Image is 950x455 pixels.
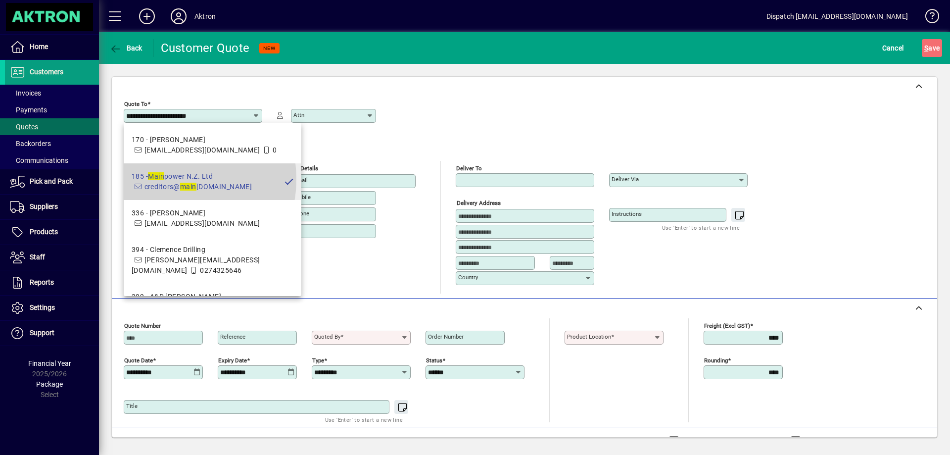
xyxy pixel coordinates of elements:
button: Cancel [880,39,906,57]
span: Cancel [882,40,904,56]
a: Staff [5,245,99,270]
span: Suppliers [30,202,58,210]
a: Communications [5,152,99,169]
mat-label: Status [426,356,442,363]
span: Products [30,228,58,236]
mat-label: Reference [220,333,245,340]
mat-label: Quoted by [314,333,340,340]
span: Communications [10,156,68,164]
a: Settings [5,296,99,320]
a: Knowledge Base [918,2,938,34]
button: Product [865,432,915,450]
a: Products [5,220,99,245]
mat-label: Order number [428,333,464,340]
button: Back [107,39,145,57]
span: Payments [10,106,47,114]
a: Invoices [5,85,99,101]
span: Quotes [10,123,38,131]
a: Payments [5,101,99,118]
mat-label: Mobile [293,194,311,201]
mat-label: Rounding [704,356,728,363]
mat-label: Title [126,403,138,409]
a: Suppliers [5,195,99,219]
mat-label: Attn [293,111,304,118]
span: Home [30,43,48,51]
span: Settings [30,303,55,311]
button: Copy to Delivery address [249,157,265,173]
span: Back [109,44,142,52]
a: Home [5,35,99,59]
mat-label: Quote number [124,322,161,329]
mat-hint: Use 'Enter' to start a new line [325,414,403,425]
span: NEW [263,45,276,51]
span: Backorders [10,140,51,148]
mat-label: Instructions [612,210,642,217]
button: Save [922,39,942,57]
span: Reports [30,278,54,286]
label: Show Line Volumes/Weights [681,436,773,446]
mat-label: Freight (excl GST) [704,322,750,329]
mat-label: Country [458,274,478,281]
a: Support [5,321,99,346]
mat-label: Quote date [124,356,153,363]
span: ave [924,40,940,56]
a: Reports [5,270,99,295]
mat-label: Quote To [124,101,147,107]
mat-label: Email [293,177,308,184]
a: Pick and Pack [5,169,99,194]
div: Dispatch [EMAIL_ADDRESS][DOMAIN_NAME] [766,8,908,24]
span: Financial Year [28,359,71,367]
span: Invoices [10,89,41,97]
span: Support [30,329,54,337]
span: Product [870,433,910,449]
span: Staff [30,253,45,261]
div: Customer Quote [161,40,250,56]
mat-label: Phone [293,210,309,217]
button: Add [131,7,163,25]
a: Quotes [5,118,99,135]
mat-label: Country [126,239,146,246]
span: S [924,44,928,52]
app-page-header-button: Back [99,39,153,57]
span: Customers [30,68,63,76]
mat-hint: Use 'Enter' to start a new line [662,222,740,233]
span: Package [36,380,63,388]
mat-label: Type [312,356,324,363]
a: Backorders [5,135,99,152]
mat-label: Deliver via [612,176,639,183]
label: Show Cost/Profit [803,436,860,446]
mat-label: Product location [567,333,611,340]
div: Aktron [194,8,216,24]
mat-label: Expiry date [218,356,247,363]
mat-label: Deliver To [456,165,482,172]
span: Pick and Pack [30,177,73,185]
button: Profile [163,7,194,25]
